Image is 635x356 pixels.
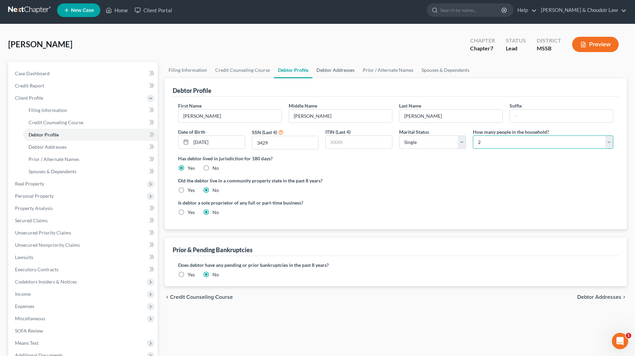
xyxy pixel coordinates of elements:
[621,294,627,300] i: chevron_right
[29,132,59,137] span: Debtor Profile
[23,116,158,129] a: Credit Counseling Course
[15,83,44,88] span: Credit Report
[399,128,429,135] label: Marital Status
[470,37,495,45] div: Chapter
[212,187,219,194] label: No
[10,325,158,337] a: SOFA Review
[23,104,158,116] a: Filing Information
[23,141,158,153] a: Debtor Addresses
[15,95,43,101] span: Client Profile
[289,110,392,123] input: M.I
[510,110,613,123] input: --
[326,136,392,149] input: XXXX
[312,62,359,78] a: Debtor Addresses
[274,62,312,78] a: Debtor Profile
[506,45,526,52] div: Lead
[10,67,158,80] a: Case Dashboard
[15,230,71,236] span: Unsecured Priority Claims
[15,242,80,248] span: Unsecured Nonpriority Claims
[191,136,245,149] input: MM/DD/YYYY
[23,165,158,178] a: Spouses & Dependents
[10,227,158,239] a: Unsecured Priority Claims
[178,128,205,135] label: Date of Birth
[289,102,317,109] label: Middle Name
[188,165,195,172] label: Yes
[15,205,53,211] span: Property Analysis
[29,119,83,125] span: Credit Counseling Course
[325,128,350,135] label: ITIN (Last 4)
[359,62,417,78] a: Prior / Alternate Names
[170,294,233,300] span: Credit Counseling Course
[178,177,613,184] label: Did the debtor live in a community property state in the past 8 years?
[188,209,195,216] label: Yes
[15,266,58,272] span: Executory Contracts
[178,155,613,162] label: Has debtor lived in jurisdiction for 180 days?
[577,294,621,300] span: Debtor Addresses
[23,153,158,165] a: Prior / Alternate Names
[15,340,38,346] span: Means Test
[15,315,45,321] span: Miscellaneous
[211,62,274,78] a: Credit Counseling Course
[252,136,319,149] input: XXXX
[29,144,67,150] span: Debtor Addresses
[514,4,537,16] a: Help
[15,328,43,334] span: SOFA Review
[537,37,561,45] div: District
[490,45,493,51] span: 7
[212,209,219,216] label: No
[15,193,54,199] span: Personal Property
[10,80,158,92] a: Credit Report
[188,187,195,194] label: Yes
[165,294,170,300] i: chevron_left
[252,129,277,136] label: SSN (Last 4)
[510,102,522,109] label: Suffix
[102,4,131,16] a: Home
[15,254,33,260] span: Lawsuits
[15,279,77,285] span: Codebtors Insiders & Notices
[417,62,474,78] a: Spouses & Dependents
[15,291,31,297] span: Income
[10,263,158,276] a: Executory Contracts
[572,37,619,52] button: Preview
[131,4,175,16] a: Client Portal
[71,8,94,13] span: New Case
[165,62,211,78] a: Filing Information
[506,37,526,45] div: Status
[626,333,631,338] span: 1
[15,70,50,76] span: Case Dashboard
[15,303,34,309] span: Expenses
[178,199,392,206] label: Is debtor a sole proprietor of any full or part-time business?
[10,239,158,251] a: Unsecured Nonpriority Claims
[10,214,158,227] a: Secured Claims
[23,129,158,141] a: Debtor Profile
[399,102,421,109] label: Last Name
[178,261,613,269] label: Does debtor have any pending or prior bankruptcies in the past 8 years?
[10,202,158,214] a: Property Analysis
[537,4,627,16] a: [PERSON_NAME] & Choudoir Law
[440,4,502,16] input: Search by name...
[212,165,219,172] label: No
[15,181,44,187] span: Real Property
[173,86,211,95] div: Debtor Profile
[29,107,67,113] span: Filing Information
[178,102,202,109] label: First Name
[165,294,233,300] button: chevron_left Credit Counseling Course
[212,271,219,278] label: No
[10,251,158,263] a: Lawsuits
[470,45,495,52] div: Chapter
[188,271,195,278] label: Yes
[178,110,281,123] input: --
[8,39,72,49] span: [PERSON_NAME]
[577,294,627,300] button: Debtor Addresses chevron_right
[612,333,628,349] iframe: Intercom live chat
[29,156,79,162] span: Prior / Alternate Names
[15,217,48,223] span: Secured Claims
[399,110,502,123] input: --
[29,168,76,174] span: Spouses & Dependents
[173,246,253,254] div: Prior & Pending Bankruptcies
[537,45,561,52] div: MSSB
[473,128,549,135] label: How many people in the household?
